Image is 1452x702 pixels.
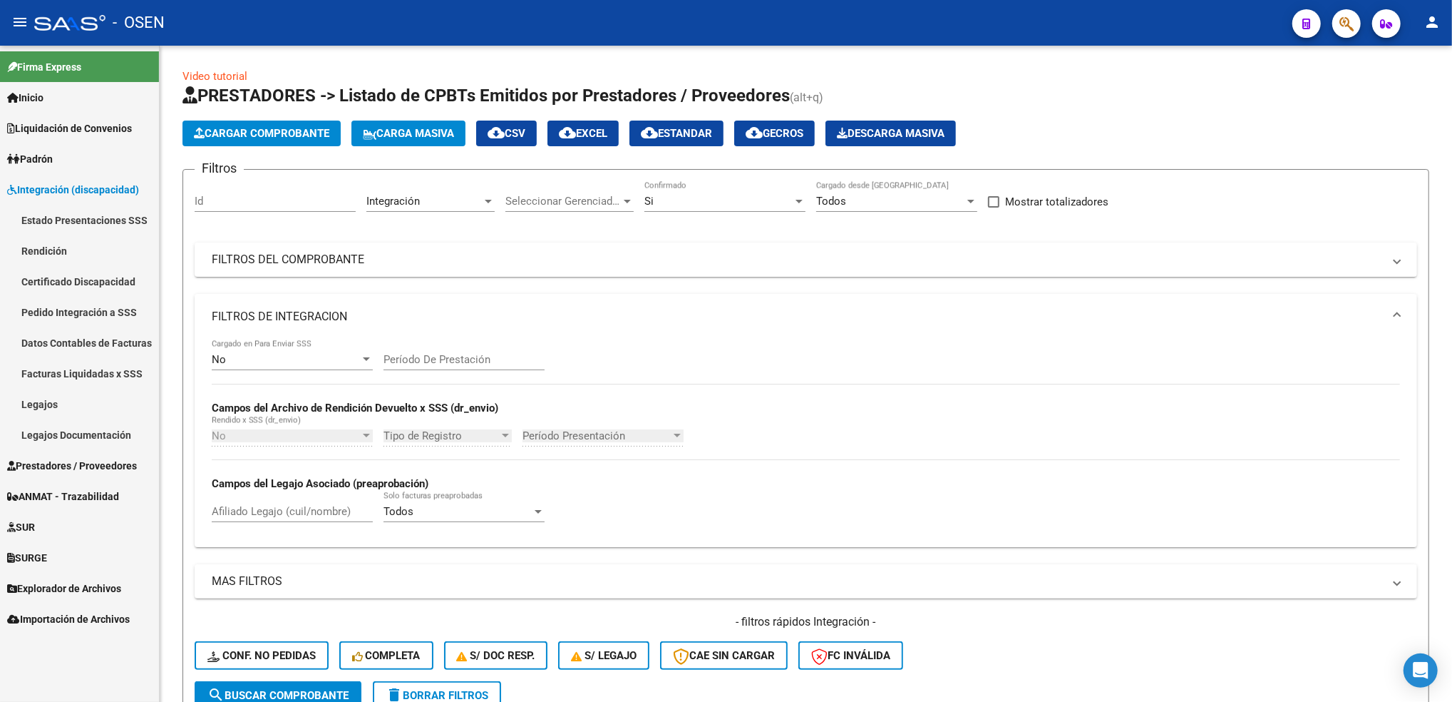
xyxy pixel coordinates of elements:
span: Completa [352,649,421,662]
span: Explorador de Archivos [7,581,121,596]
span: EXCEL [559,127,607,140]
span: Si [644,195,654,208]
mat-icon: cloud_download [641,124,658,141]
span: Integración [366,195,420,208]
button: EXCEL [547,121,619,146]
span: Período Presentación [522,429,671,442]
span: Padrón [7,151,53,167]
span: Firma Express [7,59,81,75]
button: S/ Doc Resp. [444,641,548,670]
span: Liquidación de Convenios [7,121,132,136]
span: Seleccionar Gerenciador [505,195,621,208]
span: Carga Masiva [363,127,454,140]
span: Tipo de Registro [383,429,499,442]
span: PRESTADORES -> Listado de CPBTs Emitidos por Prestadores / Proveedores [182,86,790,106]
strong: Campos del Archivo de Rendición Devuelto x SSS (dr_envio) [212,402,498,414]
mat-panel-title: FILTROS DE INTEGRACION [212,309,1383,325]
mat-panel-title: MAS FILTROS [212,574,1383,589]
button: Descarga Masiva [825,121,956,146]
mat-icon: cloud_download [746,124,763,141]
span: Mostrar totalizadores [1005,193,1108,210]
span: FC Inválida [811,649,890,662]
h3: Filtros [195,158,244,178]
button: Estandar [629,121,724,146]
div: FILTROS DE INTEGRACION [195,340,1417,547]
mat-icon: cloud_download [559,124,576,141]
span: CSV [488,127,525,140]
span: SURGE [7,550,47,566]
mat-expansion-panel-header: MAS FILTROS [195,564,1417,599]
span: S/ Doc Resp. [457,649,535,662]
mat-panel-title: FILTROS DEL COMPROBANTE [212,252,1383,268]
button: Conf. no pedidas [195,641,329,670]
span: Integración (discapacidad) [7,182,139,198]
span: Conf. no pedidas [207,649,316,662]
span: Buscar Comprobante [207,689,349,702]
button: Completa [339,641,433,670]
button: CSV [476,121,537,146]
span: Cargar Comprobante [194,127,329,140]
span: Todos [816,195,846,208]
h4: - filtros rápidos Integración - [195,614,1417,630]
span: SUR [7,519,35,535]
span: S/ legajo [571,649,637,662]
div: Open Intercom Messenger [1404,653,1438,688]
span: Borrar Filtros [386,689,488,702]
span: Gecros [746,127,803,140]
span: No [212,353,226,366]
strong: Campos del Legajo Asociado (preaprobación) [212,477,428,490]
mat-expansion-panel-header: FILTROS DEL COMPROBANTE [195,243,1417,277]
span: Importación de Archivos [7,611,130,627]
app-download-masive: Descarga masiva de comprobantes (adjuntos) [825,121,956,146]
span: Descarga Masiva [837,127,944,140]
span: - OSEN [113,7,165,39]
span: Todos [383,505,413,518]
mat-icon: menu [11,14,29,31]
span: Prestadores / Proveedores [7,458,137,474]
mat-icon: cloud_download [488,124,505,141]
span: ANMAT - Trazabilidad [7,489,119,504]
span: Estandar [641,127,712,140]
mat-icon: person [1423,14,1441,31]
span: CAE SIN CARGAR [673,649,775,662]
button: Cargar Comprobante [182,121,341,146]
button: FC Inválida [798,641,903,670]
span: (alt+q) [790,91,823,104]
button: CAE SIN CARGAR [660,641,788,670]
button: S/ legajo [558,641,649,670]
a: Video tutorial [182,70,247,83]
span: No [212,429,226,442]
button: Gecros [734,121,815,146]
button: Carga Masiva [351,121,465,146]
span: Inicio [7,90,43,106]
mat-expansion-panel-header: FILTROS DE INTEGRACION [195,294,1417,340]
